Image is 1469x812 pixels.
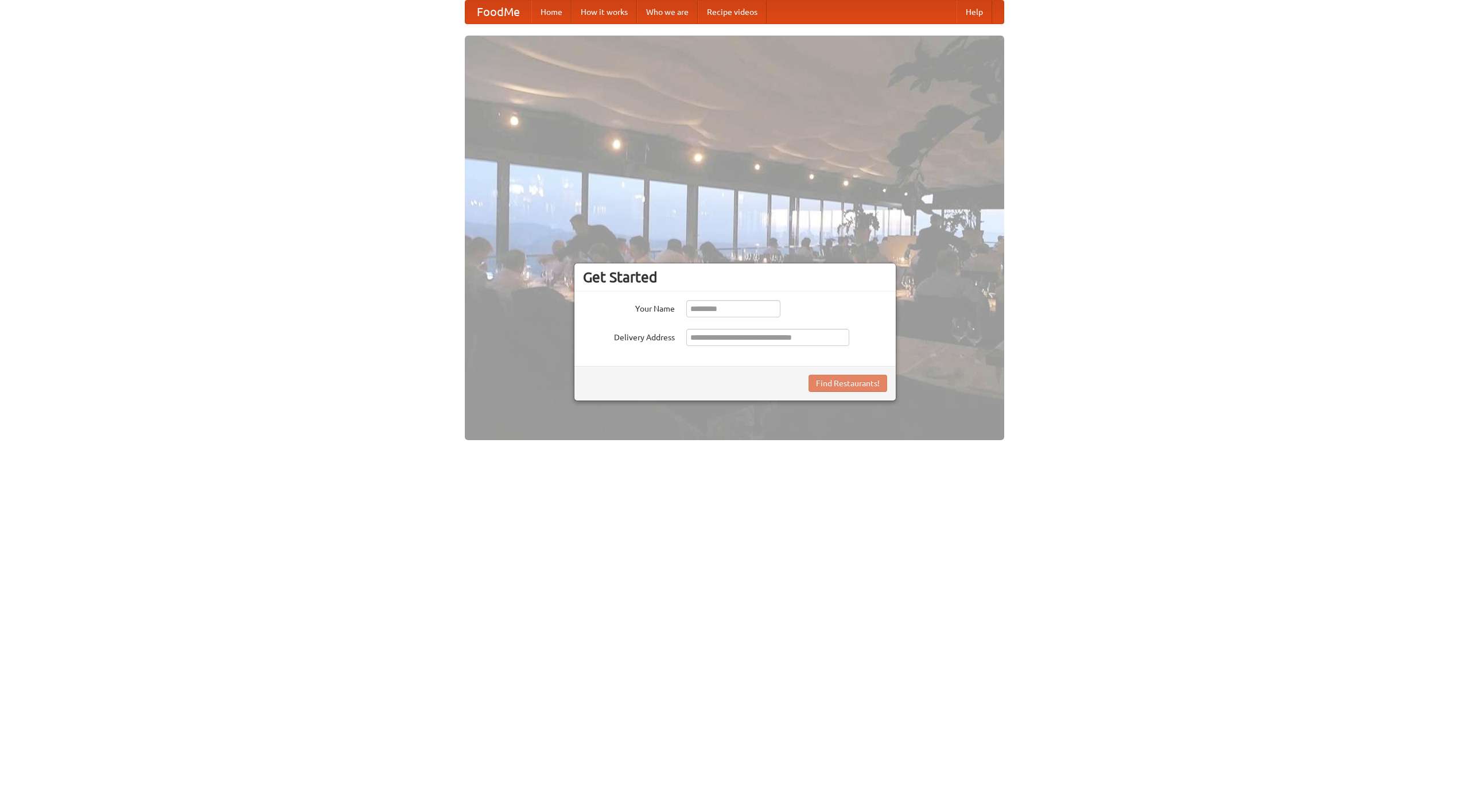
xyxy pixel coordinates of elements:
a: How it works [572,1,637,24]
a: Help [957,1,992,24]
a: Who we are [637,1,698,24]
label: Delivery Address [583,329,675,343]
h3: Get Started [583,269,887,286]
a: FoodMe [465,1,531,24]
a: Recipe videos [698,1,767,24]
a: Home [531,1,572,24]
label: Your Name [583,300,675,314]
button: Find Restaurants! [809,375,887,392]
